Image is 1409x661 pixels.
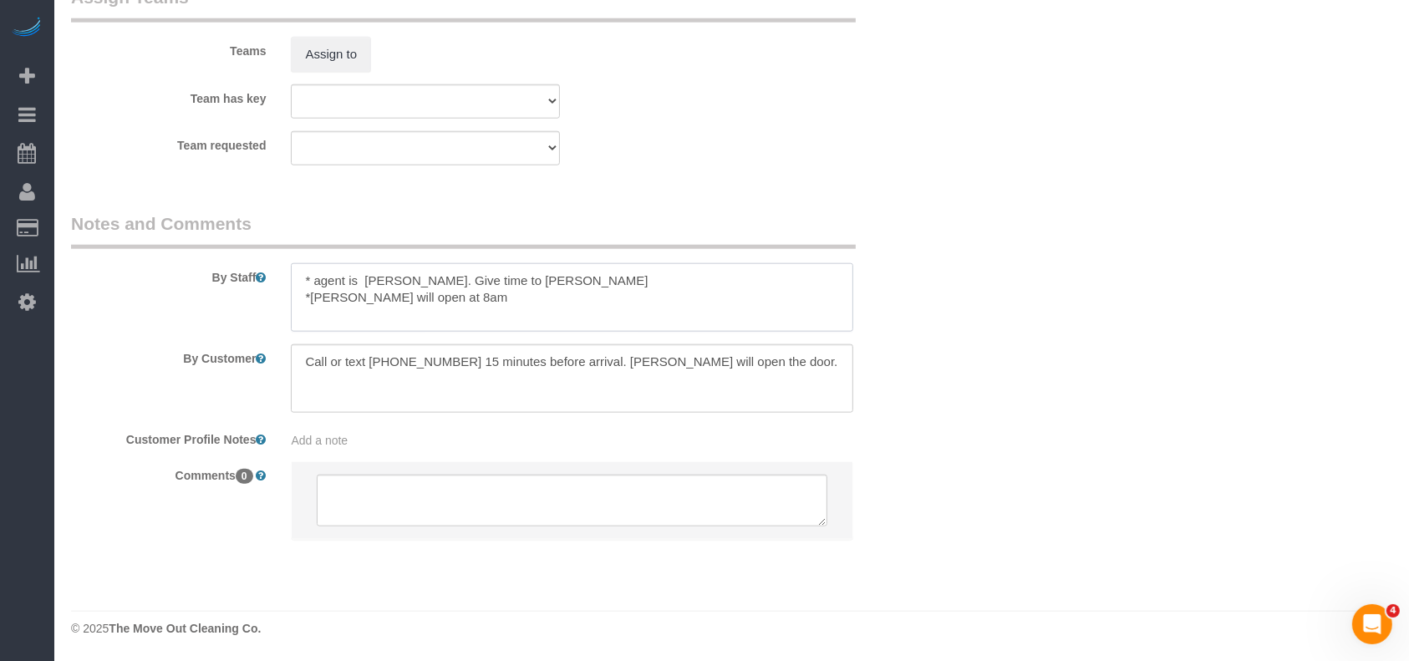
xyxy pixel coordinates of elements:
[236,469,253,484] span: 0
[58,425,278,448] label: Customer Profile Notes
[291,37,371,72] button: Assign to
[58,131,278,154] label: Team requested
[71,620,1392,637] div: © 2025
[58,84,278,107] label: Team has key
[1386,604,1400,618] span: 4
[10,17,43,40] img: Automaid Logo
[109,622,261,635] strong: The Move Out Cleaning Co.
[58,263,278,286] label: By Staff
[1352,604,1392,644] iframe: Intercom live chat
[58,461,278,484] label: Comments
[291,434,348,447] span: Add a note
[58,37,278,59] label: Teams
[58,344,278,367] label: By Customer
[71,211,856,249] legend: Notes and Comments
